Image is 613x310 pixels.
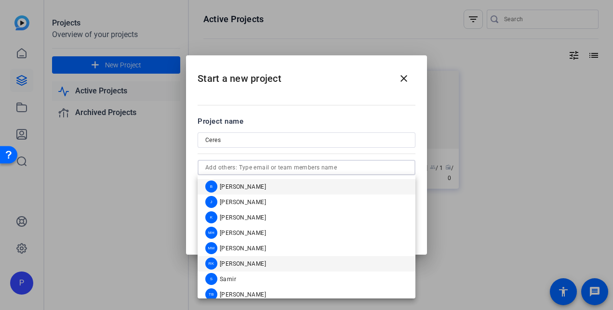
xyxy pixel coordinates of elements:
[220,229,266,237] span: [PERSON_NAME]
[205,181,217,193] div: B
[205,273,217,285] div: S
[220,183,266,191] span: [PERSON_NAME]
[205,162,408,173] input: Add others: Type email or team members name
[205,288,217,300] div: TB
[398,73,410,84] mat-icon: close
[220,214,266,221] span: [PERSON_NAME]
[220,275,236,283] span: Samir
[186,55,427,94] h2: Start a new project
[205,134,408,146] input: Enter Project Name
[205,227,217,239] div: MH
[205,258,217,270] div: RK
[220,260,266,268] span: [PERSON_NAME]
[198,116,415,127] div: Project name
[220,245,266,252] span: [PERSON_NAME]
[205,211,217,223] div: K
[220,291,266,298] span: [PERSON_NAME]
[205,196,217,208] div: J
[220,198,266,206] span: [PERSON_NAME]
[205,242,217,254] div: MM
